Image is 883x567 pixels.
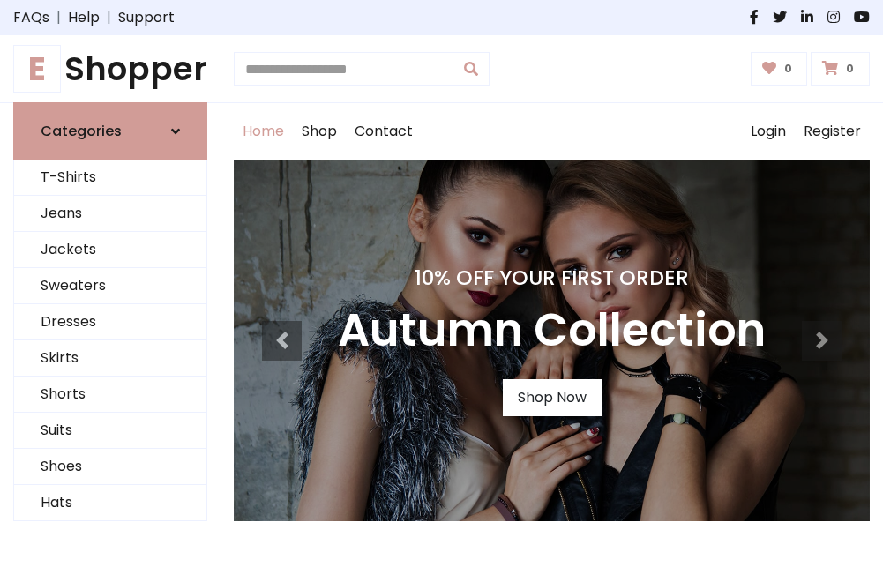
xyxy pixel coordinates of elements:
[13,7,49,28] a: FAQs
[14,449,206,485] a: Shoes
[13,49,207,88] a: EShopper
[14,377,206,413] a: Shorts
[14,232,206,268] a: Jackets
[68,7,100,28] a: Help
[13,45,61,93] span: E
[13,102,207,160] a: Categories
[14,196,206,232] a: Jeans
[118,7,175,28] a: Support
[842,61,858,77] span: 0
[751,52,808,86] a: 0
[14,160,206,196] a: T-Shirts
[503,379,602,416] a: Shop Now
[49,7,68,28] span: |
[780,61,797,77] span: 0
[346,103,422,160] a: Contact
[234,103,293,160] a: Home
[100,7,118,28] span: |
[41,123,122,139] h6: Categories
[14,413,206,449] a: Suits
[811,52,870,86] a: 0
[14,268,206,304] a: Sweaters
[795,103,870,160] a: Register
[742,103,795,160] a: Login
[338,304,766,358] h3: Autumn Collection
[338,265,766,290] h4: 10% Off Your First Order
[14,304,206,340] a: Dresses
[293,103,346,160] a: Shop
[13,49,207,88] h1: Shopper
[14,340,206,377] a: Skirts
[14,485,206,521] a: Hats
